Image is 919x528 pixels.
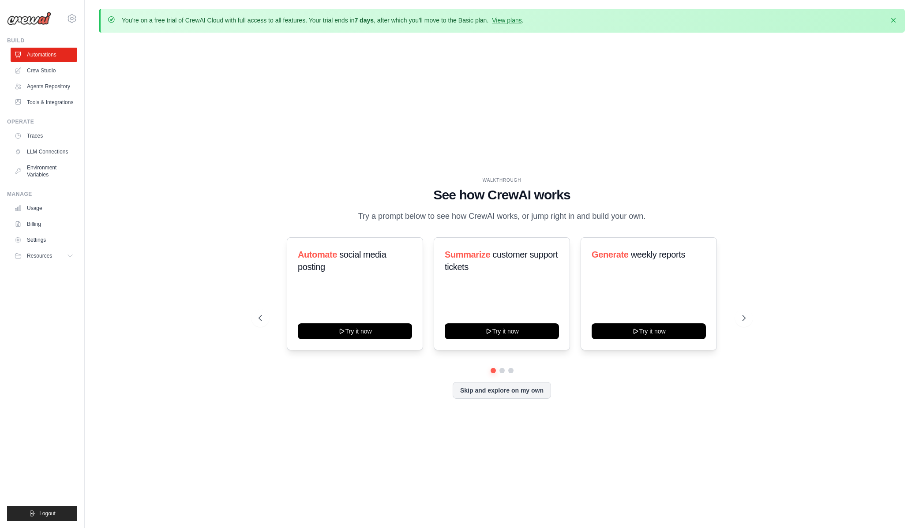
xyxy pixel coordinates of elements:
a: Automations [11,48,77,62]
span: Resources [27,252,52,259]
a: Crew Studio [11,64,77,78]
button: Logout [7,506,77,521]
div: Build [7,37,77,44]
a: Usage [11,201,77,215]
span: Summarize [445,250,490,259]
iframe: Chat Widget [875,486,919,528]
button: Try it now [445,323,559,339]
h1: See how CrewAI works [259,187,746,203]
a: Billing [11,217,77,231]
a: View plans [492,17,521,24]
a: Traces [11,129,77,143]
a: Tools & Integrations [11,95,77,109]
span: weekly reports [631,250,685,259]
p: Try a prompt below to see how CrewAI works, or jump right in and build your own. [354,210,650,223]
div: WALKTHROUGH [259,177,746,183]
span: Logout [39,510,56,517]
strong: 7 days [354,17,374,24]
a: Agents Repository [11,79,77,94]
a: LLM Connections [11,145,77,159]
a: Settings [11,233,77,247]
div: Operate [7,118,77,125]
a: Environment Variables [11,161,77,182]
button: Try it now [592,323,706,339]
button: Skip and explore on my own [453,382,551,399]
span: social media posting [298,250,386,272]
span: Generate [592,250,629,259]
img: Logo [7,12,51,25]
p: You're on a free trial of CrewAI Cloud with full access to all features. Your trial ends in , aft... [122,16,524,25]
button: Try it now [298,323,412,339]
div: Manage [7,191,77,198]
span: customer support tickets [445,250,558,272]
button: Resources [11,249,77,263]
span: Automate [298,250,337,259]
